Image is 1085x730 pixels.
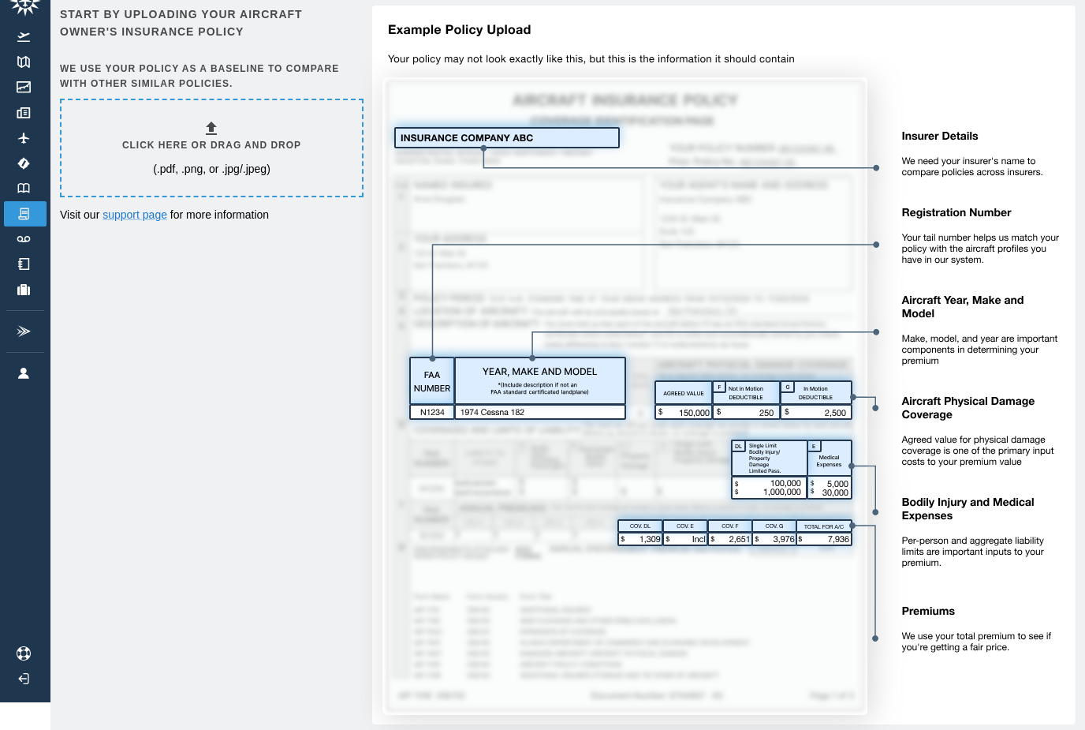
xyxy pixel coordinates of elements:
[60,6,360,41] h6: Start by uploading your aircraft owner's insurance policy
[60,62,360,92] h6: We use your policy as a baseline to compare with other similar policies.
[153,161,270,177] p: (.pdf, .png, or .jpg/.jpeg)
[122,138,301,153] h6: Click here or drag and drop
[103,208,167,221] a: support page
[60,207,360,223] p: Visit our for more information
